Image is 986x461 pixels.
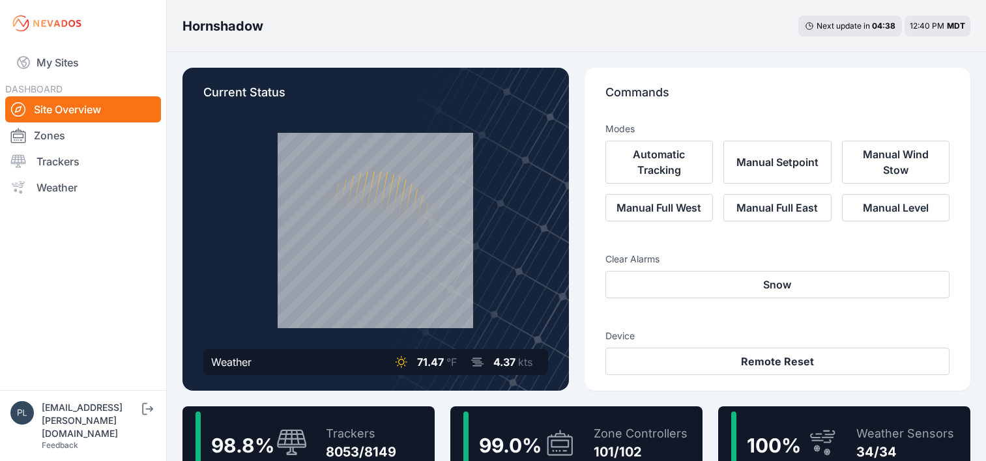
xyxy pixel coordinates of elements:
[605,271,950,298] button: Snow
[211,434,274,457] span: 98.8 %
[5,122,161,148] a: Zones
[326,425,396,443] div: Trackers
[493,356,515,369] span: 4.37
[10,401,34,425] img: plsmith@sundt.com
[605,253,950,266] h3: Clear Alarms
[594,443,688,461] div: 101/102
[723,141,832,184] button: Manual Setpoint
[42,440,78,450] a: Feedback
[856,425,954,443] div: Weather Sensors
[5,47,161,78] a: My Sites
[605,83,950,112] p: Commands
[5,175,161,201] a: Weather
[594,425,688,443] div: Zone Controllers
[605,122,635,135] h3: Modes
[872,21,895,31] div: 04 : 38
[5,83,63,94] span: DASHBOARD
[817,21,870,31] span: Next update in
[182,9,263,43] nav: Breadcrumb
[5,148,161,175] a: Trackers
[842,141,950,184] button: Manual Wind Stow
[747,434,801,457] span: 100 %
[605,329,950,342] h3: Device
[42,401,139,440] div: [EMAIL_ADDRESS][PERSON_NAME][DOMAIN_NAME]
[417,356,444,369] span: 71.47
[479,434,542,457] span: 99.0 %
[211,354,252,370] div: Weather
[842,194,950,221] button: Manual Level
[326,443,396,461] div: 8053/8149
[856,443,954,461] div: 34/34
[910,21,944,31] span: 12:40 PM
[5,96,161,122] a: Site Overview
[518,356,532,369] span: kts
[947,21,965,31] span: MDT
[723,194,832,221] button: Manual Full East
[182,17,263,35] h3: Hornshadow
[605,348,950,375] button: Remote Reset
[203,83,548,112] p: Current Status
[10,13,83,34] img: Nevados
[446,356,457,369] span: °F
[605,194,714,221] button: Manual Full West
[605,141,714,184] button: Automatic Tracking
